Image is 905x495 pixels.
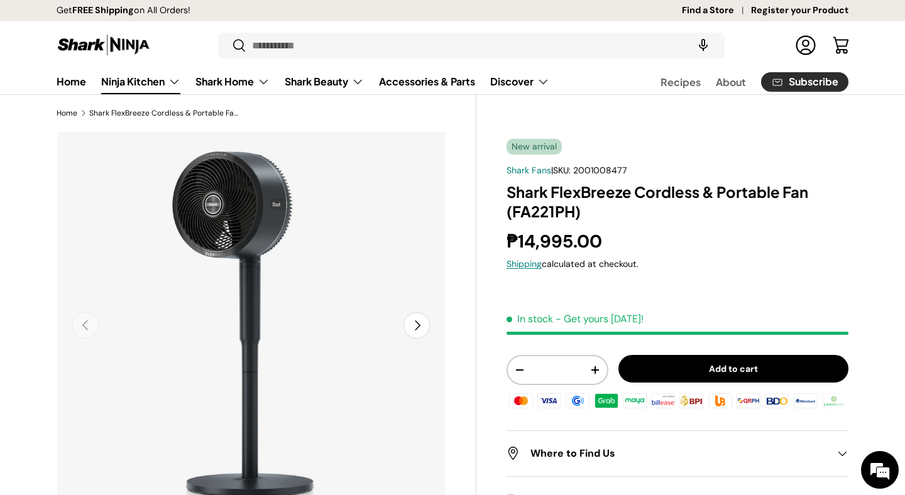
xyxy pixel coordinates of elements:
[507,182,848,221] h1: Shark FlexBreeze Cordless & Portable Fan (FA221PH)
[677,391,705,410] img: bpi
[379,69,475,94] a: Accessories & Parts
[553,165,571,176] span: SKU:
[716,70,746,94] a: About
[507,258,542,269] a: Shipping
[618,355,848,383] button: Add to cart
[65,70,211,87] div: Chat with us now
[507,139,562,155] span: New arrival
[277,69,371,94] summary: Shark Beauty
[483,69,557,94] summary: Discover
[551,165,627,176] span: |
[683,31,723,59] speech-search-button: Search by voice
[564,391,591,410] img: gcash
[72,4,134,16] strong: FREE Shipping
[706,391,734,410] img: ubp
[57,109,77,117] a: Home
[593,391,620,410] img: grabpay
[751,4,848,18] a: Register your Product
[6,343,239,387] textarea: Type your message and hit 'Enter'
[735,391,762,410] img: qrph
[507,446,828,461] h2: Where to Find Us
[57,4,190,18] p: Get on All Orders!
[791,391,819,410] img: metrobank
[507,165,551,176] a: Shark Fans
[57,33,151,57] img: Shark Ninja Philippines
[57,107,476,119] nav: Breadcrumbs
[507,230,605,253] strong: ₱14,995.00
[661,70,701,94] a: Recipes
[535,391,563,410] img: visa
[89,109,240,117] a: Shark FlexBreeze Cordless & Portable Fan (FA221PH)
[649,391,677,410] img: billease
[682,4,751,18] a: Find a Store
[507,431,848,476] summary: Where to Find Us
[763,391,791,410] img: bdo
[94,69,188,94] summary: Ninja Kitchen
[761,72,848,92] a: Subscribe
[820,391,848,410] img: landbank
[507,258,848,271] div: calculated at checkout.
[206,6,236,36] div: Minimize live chat window
[57,69,549,94] nav: Primary
[57,69,86,94] a: Home
[621,391,649,410] img: maya
[188,69,277,94] summary: Shark Home
[507,391,535,410] img: master
[630,69,848,94] nav: Secondary
[573,165,627,176] span: 2001008477
[789,77,838,87] span: Subscribe
[507,312,553,325] span: In stock
[73,158,173,285] span: We're online!
[556,312,644,325] p: - Get yours [DATE]!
